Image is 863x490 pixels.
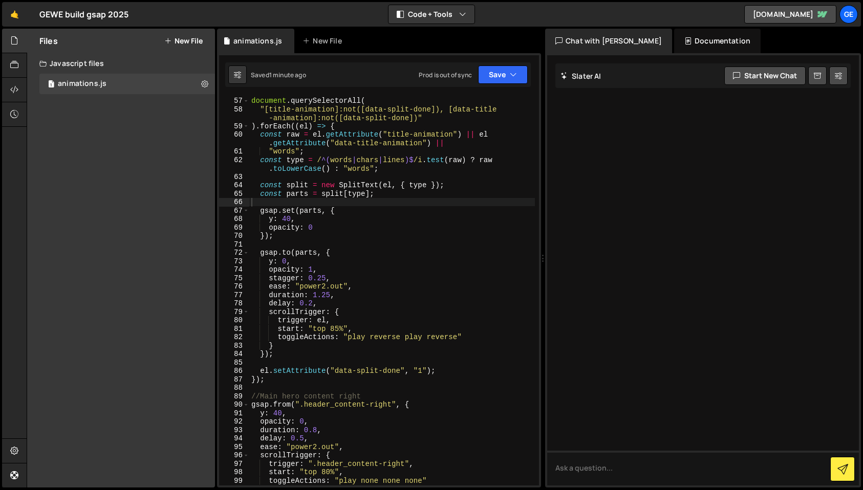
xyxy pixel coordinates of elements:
img: tab_keywords_by_traffic_grey.svg [100,64,108,73]
div: 83 [219,342,249,350]
div: 84 [219,350,249,359]
button: Start new chat [724,66,806,85]
div: Prod is out of sync [419,71,472,79]
div: 62 [219,156,249,173]
button: Code + Tools [389,5,474,24]
div: 92 [219,417,249,426]
div: 96 [219,451,249,460]
div: 1 minute ago [269,71,306,79]
div: 77 [219,291,249,300]
img: tab_domain_overview_orange.svg [41,64,50,73]
div: 70 [219,232,249,240]
h2: Files [39,35,58,47]
div: animations.js [233,36,282,46]
div: New File [303,36,346,46]
div: 95 [219,443,249,452]
div: Saved [251,71,306,79]
div: Domain [53,65,75,72]
div: 98 [219,468,249,477]
div: 60 [219,130,249,147]
div: 64 [219,181,249,190]
div: 67 [219,207,249,215]
button: Save [478,65,528,84]
span: 1 [48,81,54,89]
div: 16828/45989.js [39,74,215,94]
div: GEWE build gsap 2025 [39,8,128,20]
div: 87 [219,375,249,384]
div: 57 [219,97,249,105]
div: 81 [219,325,249,333]
div: 65 [219,190,249,198]
div: 99 [219,477,249,485]
div: 86 [219,367,249,375]
div: Chat with [PERSON_NAME] [545,29,672,53]
div: 97 [219,460,249,469]
div: 63 [219,173,249,182]
div: 59 [219,122,249,131]
div: 79 [219,308,249,317]
div: 90 [219,400,249,409]
div: 88 [219,384,249,392]
div: 94 [219,434,249,443]
div: 68 [219,215,249,224]
div: animations.js [58,79,106,88]
div: 71 [219,240,249,249]
a: GE [839,5,858,24]
div: 93 [219,426,249,435]
a: [DOMAIN_NAME] [744,5,836,24]
img: logo_orange.svg [16,16,25,25]
div: 72 [219,249,249,257]
div: Documentation [674,29,761,53]
div: 89 [219,392,249,401]
h2: Slater AI [560,71,601,81]
div: 66 [219,198,249,207]
div: 76 [219,282,249,291]
button: New File [164,37,203,45]
div: 74 [219,265,249,274]
div: 91 [219,409,249,418]
div: 85 [219,359,249,367]
div: 61 [219,147,249,156]
div: 58 [219,105,249,122]
div: 75 [219,274,249,283]
div: 82 [219,333,249,342]
div: 69 [219,224,249,232]
div: Javascript files [27,53,215,74]
a: 🤙 [2,2,27,27]
div: v 4.0.25 [29,16,50,25]
img: website_grey.svg [16,27,25,35]
div: 73 [219,257,249,266]
div: 80 [219,316,249,325]
div: Domain: [PERSON_NAME][DOMAIN_NAME] [27,27,169,35]
div: Keywords nach Traffic [111,65,177,72]
div: 78 [219,299,249,308]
